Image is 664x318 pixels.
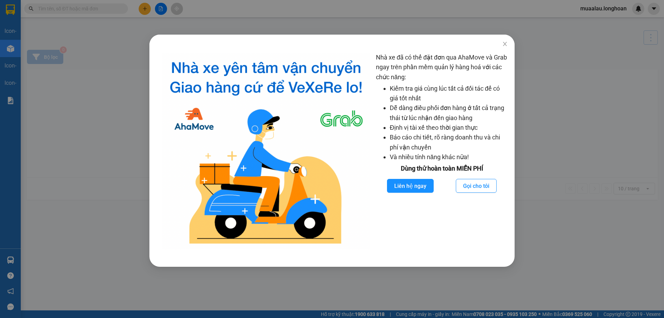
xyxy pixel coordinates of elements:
li: Và nhiều tính năng khác nữa! [390,152,508,162]
li: Kiểm tra giá cùng lúc tất cả đối tác để có giá tốt nhất [390,84,508,103]
span: Gọi cho tôi [463,182,489,190]
button: Liên hệ ngay [387,179,434,193]
span: Liên hệ ngay [394,182,426,190]
div: Dùng thử hoàn toàn MIỄN PHÍ [376,164,508,173]
span: close [502,41,508,47]
li: Định vị tài xế theo thời gian thực [390,123,508,133]
li: Dễ dàng điều phối đơn hàng ở tất cả trạng thái từ lúc nhận đến giao hàng [390,103,508,123]
button: Close [495,35,515,54]
div: Nhà xe đã có thể đặt đơn qua AhaMove và Grab ngay trên phần mềm quản lý hàng hoá với các chức năng: [376,53,508,249]
button: Gọi cho tôi [456,179,497,193]
img: logo [162,53,370,249]
li: Báo cáo chi tiết, rõ ràng doanh thu và chi phí vận chuyển [390,133,508,152]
